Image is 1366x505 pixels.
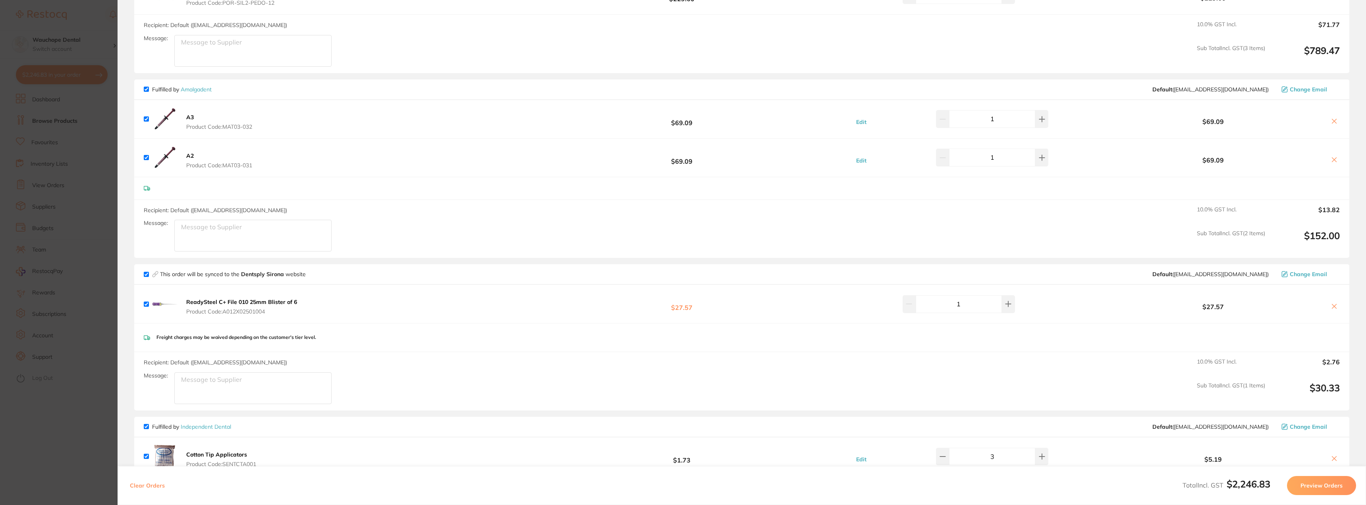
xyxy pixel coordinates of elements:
img: cHpqdXJyMQ [152,444,178,469]
output: $789.47 [1271,45,1340,67]
button: Clear Orders [127,476,167,495]
span: 10.0 % GST Incl. [1197,206,1265,224]
b: ReadySteel C+ File 010 25mm Blister of 6 [186,298,297,306]
span: Product Code: MAT03-031 [186,162,252,168]
label: Message: [144,220,168,226]
span: 10.0 % GST Incl. [1197,358,1265,376]
span: Change Email [1290,86,1327,93]
b: $27.57 [562,297,801,312]
b: Cotton Tip Applicators [186,451,247,458]
b: $69.09 [562,150,801,165]
b: Default [1152,271,1172,278]
span: Product Code: MAT03-032 [186,124,252,130]
span: Change Email [1290,424,1327,430]
p: This order will be synced to the website [160,271,306,277]
button: ReadySteel C+ File 010 25mm Blister of 6 Product Code:A012X02501004 [184,298,299,315]
b: A2 [186,152,194,159]
span: Sub Total Incl. GST ( 3 Items) [1197,45,1265,67]
button: Edit [854,118,869,126]
span: Product Code: A012X02501004 [186,308,297,315]
p: Freight charges may be waived depending on the customer's tier level. [156,335,316,340]
label: Message: [144,35,168,42]
b: Default [1152,86,1172,93]
span: info@amalgadent.com.au [1152,86,1269,93]
button: Change Email [1279,423,1340,430]
b: $1.73 [562,449,801,464]
button: Edit [854,456,869,463]
span: Product Code: SENTCTA001 [186,461,256,467]
b: $2,246.83 [1227,478,1270,490]
span: Recipient: Default ( [EMAIL_ADDRESS][DOMAIN_NAME] ) [144,207,287,214]
span: Total Incl. GST [1183,481,1270,489]
output: $30.33 [1271,382,1340,404]
b: A3 [186,114,194,121]
button: Change Email [1279,271,1340,278]
output: $2.76 [1271,358,1340,376]
b: Default [1152,423,1172,430]
button: Edit [854,157,869,164]
label: Message: [144,372,168,379]
p: Fulfilled by [152,86,212,93]
span: Recipient: Default ( [EMAIL_ADDRESS][DOMAIN_NAME] ) [144,359,287,366]
button: Change Email [1279,86,1340,93]
b: $27.57 [1101,303,1325,310]
span: Sub Total Incl. GST ( 1 Items) [1197,382,1265,404]
a: Independent Dental [181,423,231,430]
span: 10.0 % GST Incl. [1197,21,1265,39]
span: Change Email [1290,271,1327,277]
b: $69.09 [1101,157,1325,164]
output: $13.82 [1271,206,1340,224]
b: $69.09 [562,112,801,126]
button: Preview Orders [1287,476,1356,495]
b: $5.19 [1101,456,1325,463]
a: Amalgadent [181,86,212,93]
button: A2 Product Code:MAT03-031 [184,152,255,169]
button: Cotton Tip Applicators Product Code:SENTCTA001 [184,451,259,468]
strong: Dentsply Sirona [241,271,286,278]
output: $71.77 [1271,21,1340,39]
img: dWw5bzY0Mg [152,145,178,170]
img: MWxkNXdsaw [152,106,178,132]
button: A3 Product Code:MAT03-032 [184,114,255,130]
output: $152.00 [1271,230,1340,252]
b: $69.09 [1101,118,1325,125]
span: Sub Total Incl. GST ( 2 Items) [1197,230,1265,252]
span: orders@independentdental.com.au [1152,424,1269,430]
p: Fulfilled by [152,424,231,430]
img: bXk5dGUyMA [152,291,178,317]
span: Recipient: Default ( [EMAIL_ADDRESS][DOMAIN_NAME] ) [144,21,287,29]
span: clientservices@dentsplysirona.com [1152,271,1269,277]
